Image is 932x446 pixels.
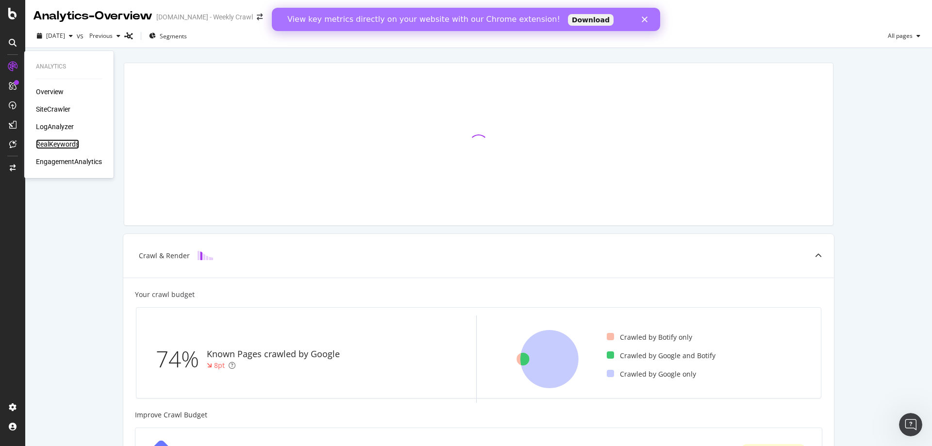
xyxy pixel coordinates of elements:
a: EngagementAnalytics [36,157,102,166]
iframe: Intercom live chat banner [272,8,660,31]
button: Segments [145,28,191,44]
a: Overview [36,87,64,97]
span: Previous [85,32,113,40]
div: Crawled by Google only [607,369,696,379]
button: All pages [884,28,924,44]
div: Crawled by Botify only [607,332,692,342]
iframe: Intercom live chat [899,413,922,436]
img: block-icon [198,251,213,260]
div: Your crawl budget [135,290,195,299]
span: 2025 Aug. 21st [46,32,65,40]
span: All pages [884,32,913,40]
div: Analytics [36,63,102,71]
div: Improve Crawl Budget [135,410,822,420]
span: vs [77,31,85,41]
div: 74% [156,343,207,375]
div: arrow-right-arrow-left [257,14,263,20]
button: Previous [85,28,124,44]
div: Known Pages crawled by Google [207,348,340,361]
a: RealKeywords [36,139,79,149]
a: LogAnalyzer [36,122,74,132]
div: Crawled by Google and Botify [607,351,716,361]
a: SiteCrawler [36,104,70,114]
div: Analytics - Overview [33,8,152,24]
div: Crawl & Render [139,251,190,261]
span: Segments [160,32,187,40]
div: Close [370,9,380,15]
div: 8pt [214,361,225,370]
button: [DATE] [33,28,77,44]
div: [DOMAIN_NAME] - Weekly Crawl [156,12,253,22]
